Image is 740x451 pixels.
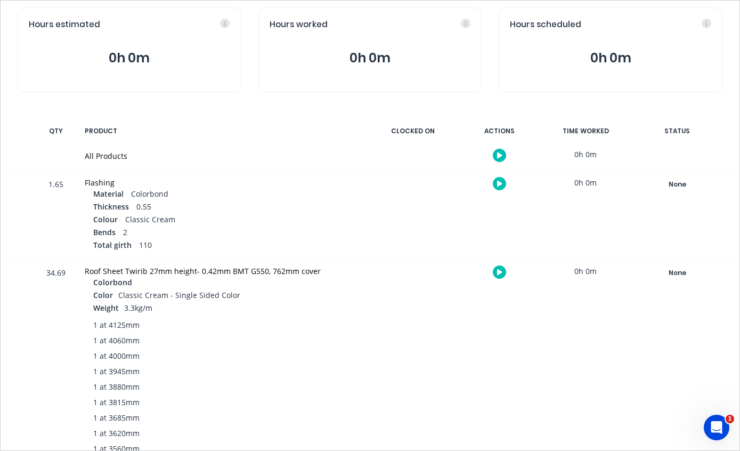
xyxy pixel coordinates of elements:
[85,177,360,188] div: Flashing
[93,201,129,212] span: Thickness
[93,201,360,214] div: 0.55
[546,259,625,283] div: 0h 0m
[93,227,360,239] div: 2
[639,266,715,280] div: None
[29,19,100,31] span: Hours estimated
[632,120,722,142] div: STATUS
[270,48,471,68] button: 0h 0m
[93,289,113,301] span: Color
[93,239,132,251] span: Total girth
[546,120,625,142] div: TIME WORKED
[118,290,240,300] span: Classic Cream - Single Sided Color
[270,19,328,31] span: Hours worked
[726,415,734,423] span: 1
[546,142,625,166] div: 0h 0m
[93,239,360,252] div: 110
[40,120,72,142] div: QTY
[85,265,360,277] div: Roof Sheet Twirib 27mm height- 0.42mm BMT G550, 762mm cover
[85,150,360,162] div: All Products
[510,19,581,31] span: Hours scheduled
[93,188,124,199] span: Material
[93,227,116,238] span: Bends
[93,188,360,201] div: Colorbond
[93,214,360,227] div: Classic Cream
[93,277,132,288] span: Colorbond
[40,172,72,259] div: 1.65
[93,214,118,225] span: Colour
[638,265,716,280] button: None
[93,381,140,392] span: 1 at 3880mm
[93,335,140,346] span: 1 at 4060mm
[704,415,729,440] iframe: Intercom live chat
[78,120,367,142] div: PRODUCT
[93,412,140,423] span: 1 at 3685mm
[93,397,140,408] span: 1 at 3815mm
[124,303,152,313] span: 3.3kg/m
[93,428,140,439] span: 1 at 3620mm
[93,350,140,361] span: 1 at 4000mm
[93,319,140,331] span: 1 at 4125mm
[373,120,453,142] div: CLOCKED ON
[510,48,711,68] button: 0h 0m
[546,171,625,195] div: 0h 0m
[93,366,140,377] span: 1 at 3945mm
[29,48,230,68] button: 0h 0m
[93,302,119,313] span: Weight
[639,178,715,191] div: None
[459,120,539,142] div: ACTIONS
[638,177,716,192] button: None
